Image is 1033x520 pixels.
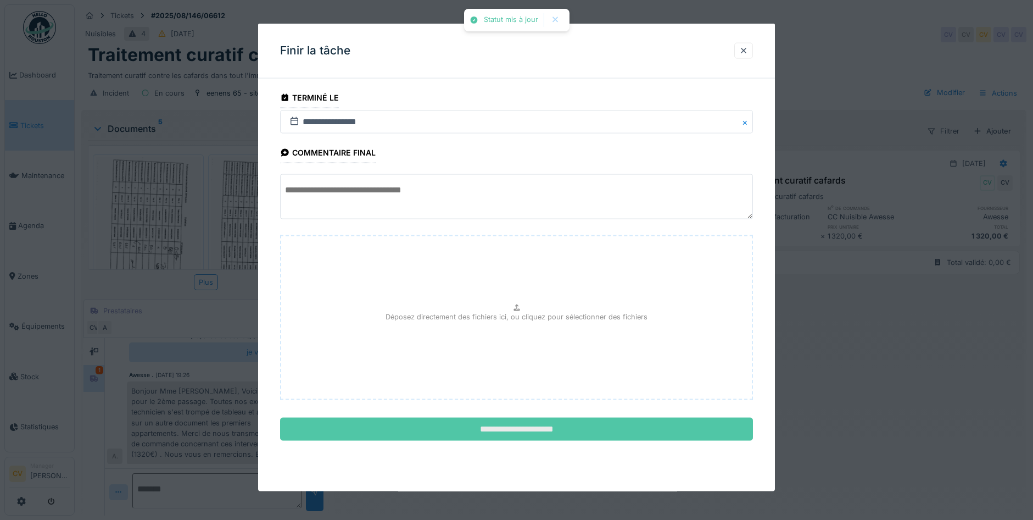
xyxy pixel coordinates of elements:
[386,312,647,322] p: Déposez directement des fichiers ici, ou cliquez pour sélectionner des fichiers
[484,15,538,25] div: Statut mis à jour
[280,145,376,163] div: Commentaire final
[280,44,350,58] h3: Finir la tâche
[741,110,753,134] button: Close
[280,90,339,108] div: Terminé le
